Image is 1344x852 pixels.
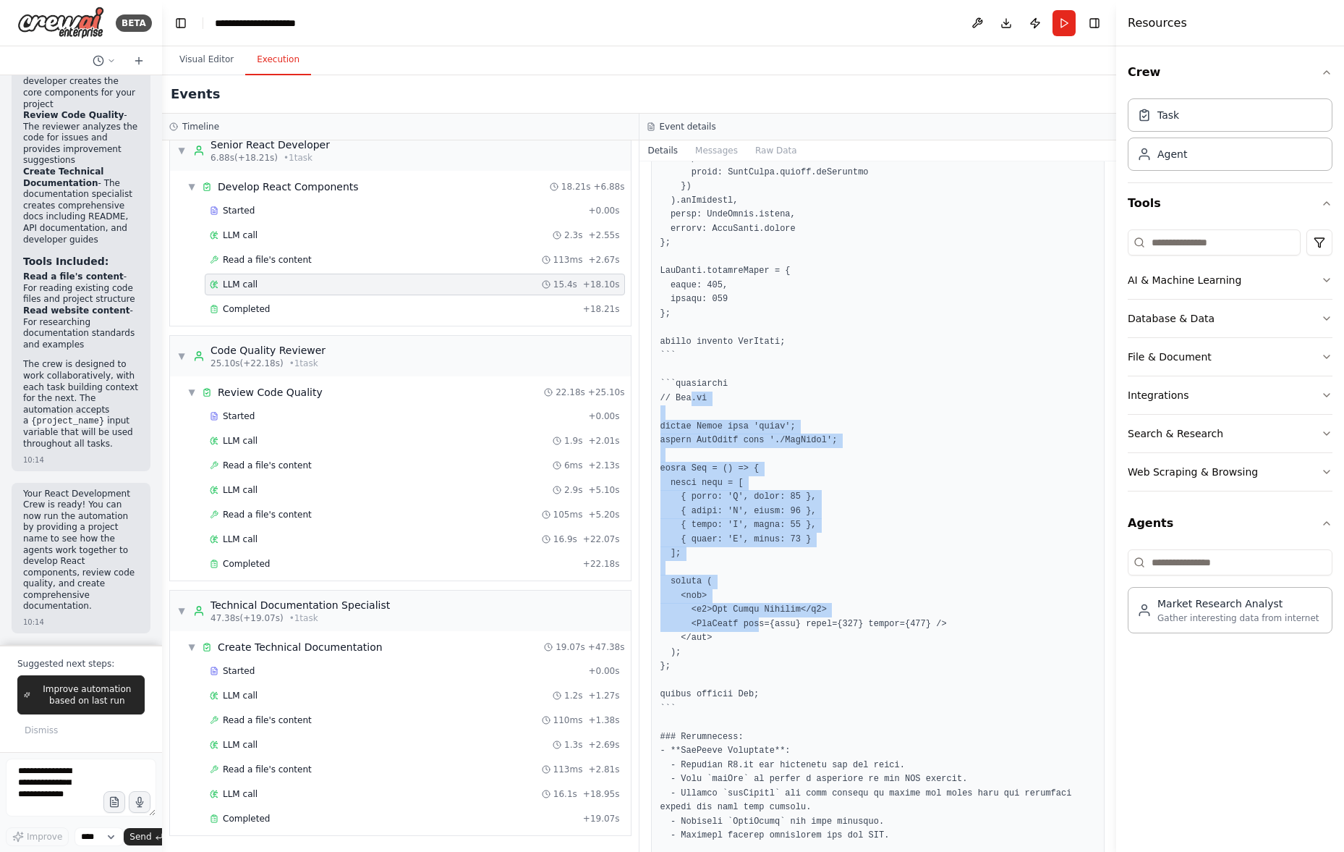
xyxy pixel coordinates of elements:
[1128,388,1188,402] div: Integrations
[1128,544,1332,645] div: Agents
[218,180,359,194] div: Develop React Components
[1128,224,1332,503] div: Tools
[223,533,258,545] span: LLM call
[289,612,318,624] span: • 1 task
[223,279,258,290] span: LLM call
[1157,108,1179,122] div: Task
[583,533,620,545] span: + 22.07s
[588,410,619,422] span: + 0.00s
[564,460,583,471] span: 6ms
[23,166,103,188] strong: Create Technical Documentation
[87,52,122,69] button: Switch to previous chat
[1128,376,1332,414] button: Integrations
[129,831,151,843] span: Send
[210,343,326,358] div: Code Quality Reviewer
[556,387,585,398] span: 22.18s
[553,254,583,266] span: 113ms
[553,533,577,545] span: 16.9s
[23,166,139,245] li: - The documentation specialist creates comprehensive docs including README, API documentation, an...
[210,358,284,369] span: 25.10s (+22.18s)
[1128,52,1332,93] button: Crew
[25,725,58,736] span: Dismiss
[210,612,284,624] span: 47.38s (+19.07s)
[1128,14,1187,32] h4: Resources
[564,484,582,496] span: 2.9s
[588,764,619,775] span: + 2.81s
[245,45,311,75] button: Execution
[1128,273,1241,287] div: AI & Machine Learning
[187,641,196,653] span: ▼
[177,350,186,362] span: ▼
[588,484,619,496] span: + 5.10s
[1157,612,1319,624] div: Gather interesting data from internet
[23,305,129,316] strong: Read website content
[1128,261,1332,299] button: AI & Machine Learning
[223,813,270,824] span: Completed
[1128,415,1332,452] button: Search & Research
[553,714,583,726] span: 110ms
[23,617,44,628] div: 10:14
[223,435,258,447] span: LLM call
[593,181,624,193] span: + 6.88s
[6,827,69,846] button: Improve
[1128,93,1332,182] div: Crew
[17,720,65,741] button: Dismiss
[588,460,619,471] span: + 2.13s
[588,714,619,726] span: + 1.38s
[116,14,152,32] div: BETA
[223,714,312,726] span: Read a file's content
[588,641,625,653] span: + 47.38s
[36,683,138,707] span: Improve automation based on last run
[1128,183,1332,224] button: Tools
[553,764,583,775] span: 113ms
[23,110,139,166] li: - The reviewer analyzes the code for issues and provides improvement suggestions
[1128,453,1332,491] button: Web Scraping & Browsing
[289,358,318,369] span: • 1 task
[23,305,139,350] li: - For researching documentation standards and examples
[639,140,687,161] button: Details
[588,509,619,520] span: + 5.20s
[171,13,191,33] button: Hide left sidebar
[23,256,109,267] strong: Tools Included:
[28,415,107,428] code: {project_name}
[223,254,312,266] span: Read a file's content
[1157,596,1319,611] div: Market Research Analyst
[168,45,245,75] button: Visual Editor
[103,791,125,813] button: Upload files
[210,598,390,612] div: Technical Documentation Specialist
[223,410,255,422] span: Started
[588,690,619,701] span: + 1.27s
[23,271,124,282] strong: Read a file's content
[564,229,582,241] span: 2.3s
[124,828,169,845] button: Send
[583,303,620,315] span: + 18.21s
[210,152,278,164] span: 6.88s (+18.21s)
[556,641,585,653] span: 19.07s
[218,640,383,654] div: Create Technical Documentation
[561,181,591,193] span: 18.21s
[564,690,582,701] span: 1.2s
[588,229,619,241] span: + 2.55s
[23,455,44,465] div: 10:14
[177,605,186,617] span: ▼
[564,739,582,751] span: 1.3s
[1128,350,1212,364] div: File & Document
[23,359,139,450] p: The crew is designed to work collaboratively, with each task building context for the next. The a...
[583,788,620,800] span: + 18.95s
[23,489,139,613] p: Your React Development Crew is ready! You can now run the automation by providing a project name ...
[23,110,124,120] strong: Review Code Quality
[187,181,196,193] span: ▼
[223,665,255,677] span: Started
[588,665,619,677] span: + 0.00s
[1128,300,1332,337] button: Database & Data
[1084,13,1105,33] button: Hide right sidebar
[588,739,619,751] span: + 2.69s
[553,788,577,800] span: 16.1s
[210,138,330,152] div: Senior React Developer
[223,484,258,496] span: LLM call
[583,813,620,824] span: + 19.07s
[223,205,255,216] span: Started
[223,558,270,570] span: Completed
[223,764,312,775] span: Read a file's content
[588,254,619,266] span: + 2.67s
